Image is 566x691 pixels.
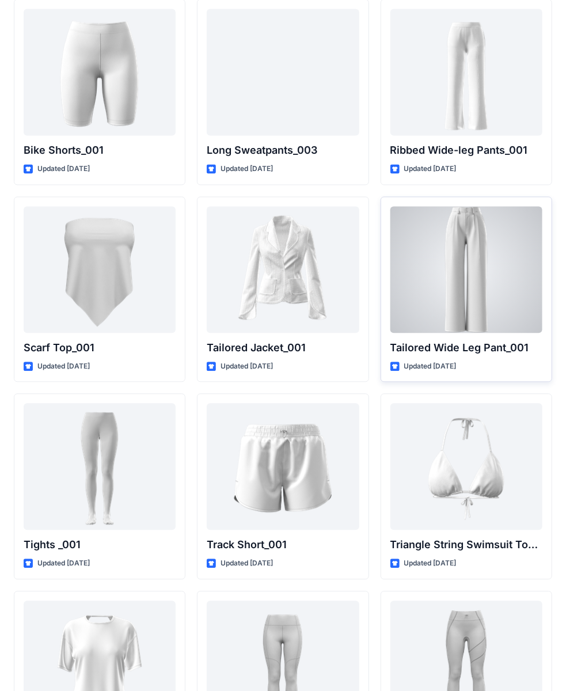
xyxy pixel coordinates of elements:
[37,361,90,373] p: Updated [DATE]
[221,164,273,176] p: Updated [DATE]
[390,340,542,356] p: Tailored Wide Leg Pant_001
[221,361,273,373] p: Updated [DATE]
[207,207,359,333] a: Tailored Jacket_001
[404,558,457,570] p: Updated [DATE]
[390,207,542,333] a: Tailored Wide Leg Pant_001
[24,404,176,530] a: Tights _001
[24,207,176,333] a: Scarf Top_001
[221,558,273,570] p: Updated [DATE]
[390,537,542,553] p: Triangle String Swimsuit Top_001
[37,164,90,176] p: Updated [DATE]
[24,537,176,553] p: Tights _001
[207,537,359,553] p: Track Short_001
[404,164,457,176] p: Updated [DATE]
[404,361,457,373] p: Updated [DATE]
[207,9,359,136] a: Long Sweatpants_003
[24,143,176,159] p: Bike Shorts_001
[37,558,90,570] p: Updated [DATE]
[390,404,542,530] a: Triangle String Swimsuit Top_001
[207,143,359,159] p: Long Sweatpants_003
[24,9,176,136] a: Bike Shorts_001
[24,340,176,356] p: Scarf Top_001
[207,404,359,530] a: Track Short_001
[207,340,359,356] p: Tailored Jacket_001
[390,143,542,159] p: Ribbed Wide-leg Pants_001
[390,9,542,136] a: Ribbed Wide-leg Pants_001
